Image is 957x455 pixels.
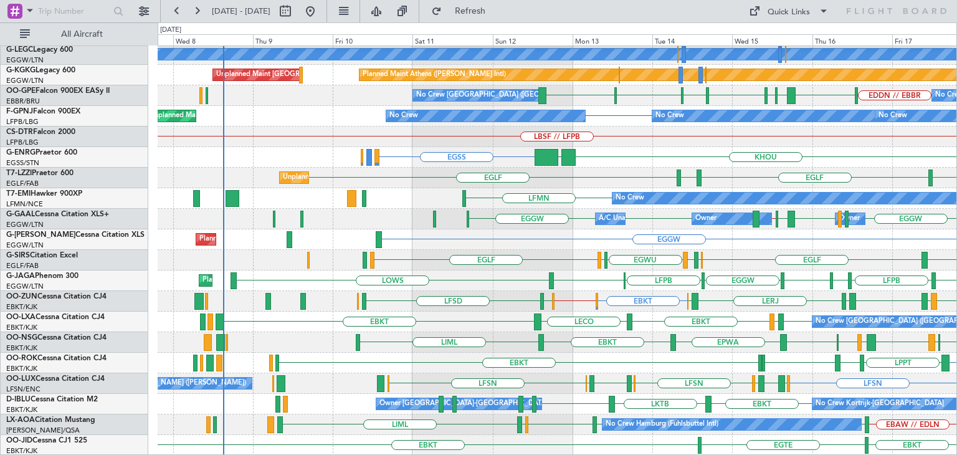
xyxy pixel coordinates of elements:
div: No Crew Hamburg (Fuhlsbuttel Intl) [606,415,718,434]
div: Thu 16 [812,34,892,45]
a: OO-LUXCessna Citation CJ4 [6,375,105,383]
div: Owner [839,209,860,228]
div: Sun 12 [493,34,573,45]
span: OO-ZUN [6,293,37,300]
a: EGGW/LTN [6,55,44,65]
span: OO-JID [6,437,32,444]
div: Thu 9 [253,34,333,45]
span: F-GPNJ [6,108,33,115]
div: Owner [695,209,717,228]
span: T7-LZZI [6,170,32,177]
a: G-[PERSON_NAME]Cessna Citation XLS [6,231,145,239]
a: G-KGKGLegacy 600 [6,67,75,74]
a: EGGW/LTN [6,282,44,291]
span: CS-DTR [6,128,33,136]
div: No Crew [616,189,644,208]
span: G-KGKG [6,67,36,74]
a: G-JAGAPhenom 300 [6,272,79,280]
a: EGLF/FAB [6,261,39,271]
div: Sat 11 [412,34,492,45]
a: CS-DTRFalcon 2000 [6,128,75,136]
span: Refresh [444,7,497,16]
div: Mon 13 [573,34,652,45]
a: [PERSON_NAME]/QSA [6,426,80,435]
div: Planned Maint [GEOGRAPHIC_DATA] ([GEOGRAPHIC_DATA]) [199,230,396,249]
div: Unplanned Maint [GEOGRAPHIC_DATA] ([GEOGRAPHIC_DATA]) [283,168,488,187]
a: EGGW/LTN [6,241,44,250]
a: EGLF/FAB [6,179,39,188]
div: Wed 8 [173,34,253,45]
a: EGSS/STN [6,158,39,168]
a: T7-EMIHawker 900XP [6,190,82,198]
a: G-ENRGPraetor 600 [6,149,77,156]
span: LX-AOA [6,416,35,424]
div: Tue 14 [652,34,732,45]
span: OO-LUX [6,375,36,383]
a: LX-AOACitation Mustang [6,416,95,424]
a: OO-JIDCessna CJ1 525 [6,437,87,444]
span: G-GAAL [6,211,35,218]
button: All Aircraft [14,24,135,44]
div: Unplanned Maint [GEOGRAPHIC_DATA] (Ataturk) [216,65,373,84]
span: [DATE] - [DATE] [212,6,270,17]
a: OO-ZUNCessna Citation CJ4 [6,293,107,300]
a: LFPB/LBG [6,117,39,127]
a: LFPB/LBG [6,138,39,147]
div: No Crew Kortrijk-[GEOGRAPHIC_DATA] [816,395,944,413]
a: EGGW/LTN [6,220,44,229]
span: D-IBLU [6,396,31,403]
span: OO-ROK [6,355,37,362]
span: OO-NSG [6,334,37,342]
a: T7-LZZIPraetor 600 [6,170,74,177]
div: A/C Unavailable [599,209,650,228]
a: OO-GPEFalcon 900EX EASy II [6,87,110,95]
a: OO-NSGCessna Citation CJ4 [6,334,107,342]
div: Fri 10 [333,34,412,45]
a: EBBR/BRU [6,97,40,106]
span: G-JAGA [6,272,35,280]
input: Trip Number [38,2,110,21]
a: OO-LXACessna Citation CJ4 [6,314,105,321]
span: OO-LXA [6,314,36,321]
a: EBKT/KJK [6,302,37,312]
a: G-SIRSCitation Excel [6,252,78,259]
div: Wed 15 [732,34,812,45]
div: Owner [GEOGRAPHIC_DATA]-[GEOGRAPHIC_DATA] [379,395,548,413]
a: LFSN/ENC [6,385,40,394]
a: EBKT/KJK [6,323,37,332]
a: D-IBLUCessna Citation M2 [6,396,98,403]
span: All Aircraft [32,30,131,39]
div: No Crew [PERSON_NAME] ([PERSON_NAME]) [97,374,246,393]
a: G-LEGCLegacy 600 [6,46,73,54]
a: LFMN/NCE [6,199,43,209]
div: No Crew [878,107,907,125]
div: Quick Links [768,6,810,19]
div: Planned Maint [GEOGRAPHIC_DATA] ([GEOGRAPHIC_DATA]) [202,271,399,290]
span: G-ENRG [6,149,36,156]
span: G-LEGC [6,46,33,54]
a: EBKT/KJK [6,364,37,373]
a: EBKT/KJK [6,343,37,353]
a: EGGW/LTN [6,76,44,85]
span: T7-EMI [6,190,31,198]
span: G-SIRS [6,252,30,259]
a: G-GAALCessna Citation XLS+ [6,211,109,218]
button: Refresh [426,1,500,21]
a: F-GPNJFalcon 900EX [6,108,80,115]
div: No Crew [389,107,418,125]
a: OO-ROKCessna Citation CJ4 [6,355,107,362]
a: EBKT/KJK [6,405,37,414]
div: No Crew [GEOGRAPHIC_DATA] ([GEOGRAPHIC_DATA] National) [416,86,625,105]
div: Planned Maint Athens ([PERSON_NAME] Intl) [363,65,506,84]
span: OO-GPE [6,87,36,95]
div: [DATE] [160,25,181,36]
div: No Crew [655,107,684,125]
button: Quick Links [743,1,835,21]
span: G-[PERSON_NAME] [6,231,75,239]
